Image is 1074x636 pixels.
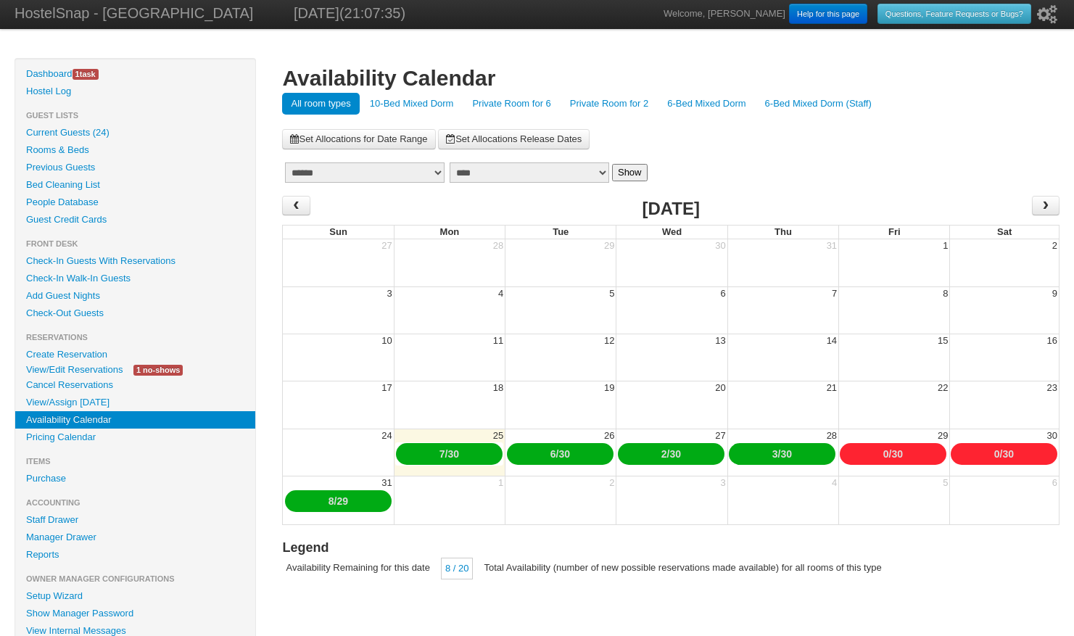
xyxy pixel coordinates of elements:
a: Staff Drawer [15,511,255,529]
div: / [951,443,1057,465]
a: Cancel Reservations [15,376,255,394]
div: 29 [936,429,949,442]
div: 15 [936,334,949,347]
div: 22 [936,381,949,395]
i: Setup Wizard [1037,5,1057,24]
div: 13 [714,334,727,347]
div: 4 [497,287,505,300]
a: Private Room for 2 [561,93,657,115]
a: Private Room for 6 [463,93,559,115]
li: Owner Manager Configurations [15,570,255,587]
div: 4 [830,476,838,490]
div: 25 [492,429,505,442]
a: 6-Bed Mixed Dorm [658,93,754,115]
a: Purchase [15,470,255,487]
a: 2 [661,448,667,460]
div: 5 [608,287,616,300]
a: Check-In Walk-In Guests [15,270,255,287]
div: 20 [714,381,727,395]
a: 0 [994,448,1000,460]
a: Manager Drawer [15,529,255,546]
span: › [1040,194,1052,216]
div: 27 [380,239,393,252]
th: Thu [727,225,838,239]
a: Bed Cleaning List [15,176,255,194]
div: 3 [386,287,394,300]
div: 5 [941,476,949,490]
div: 2 [1051,239,1059,252]
li: Items [15,453,255,470]
div: 2 [608,476,616,490]
div: Availability Remaining for this date [282,558,433,578]
a: Rooms & Beds [15,141,255,159]
span: task [73,69,99,80]
a: Previous Guests [15,159,255,176]
div: / [396,443,503,465]
div: 7 [830,287,838,300]
a: 0 [883,448,889,460]
a: 6 [550,448,556,460]
a: Current Guests (24) [15,124,255,141]
span: 1 [75,70,80,78]
th: Fri [838,225,949,239]
a: View/Edit Reservations [15,362,133,377]
li: Front Desk [15,235,255,252]
a: People Database [15,194,255,211]
a: 30 [892,448,904,460]
div: / [840,443,946,465]
div: 23 [1046,381,1059,395]
a: Dashboard1task [15,65,255,83]
li: Accounting [15,494,255,511]
a: Show Manager Password [15,605,255,622]
a: Create Reservation [15,346,255,363]
h1: Availability Calendar [282,65,1059,91]
a: Add Guest Nights [15,287,255,305]
div: 30 [1046,429,1059,442]
div: 26 [603,429,616,442]
div: 10 [380,334,393,347]
div: 8 / 20 [441,558,474,579]
div: 31 [380,476,393,490]
th: Mon [394,225,505,239]
div: 3 [719,476,727,490]
h3: Legend [282,538,1059,558]
a: Set Allocations Release Dates [438,129,590,149]
div: 21 [825,381,838,395]
div: 12 [603,334,616,347]
a: 8 [329,495,334,507]
a: Questions, Feature Requests or Bugs? [877,4,1031,24]
a: Guest Credit Cards [15,211,255,228]
div: 16 [1046,334,1059,347]
div: 31 [825,239,838,252]
h2: [DATE] [642,196,700,222]
a: All room types [282,93,359,115]
span: ‹ [291,194,302,216]
a: 30 [448,448,460,460]
a: Check-Out Guests [15,305,255,322]
div: / [507,443,614,465]
a: 30 [781,448,793,460]
div: 18 [492,381,505,395]
div: / [618,443,724,465]
div: 1 [497,476,505,490]
a: 7 [439,448,445,460]
div: 6 [1051,476,1059,490]
a: 30 [559,448,571,460]
span: (21:07:35) [339,5,405,21]
th: Sat [949,225,1059,239]
button: Show [612,164,648,181]
div: 28 [825,429,838,442]
div: / [729,443,835,465]
li: Reservations [15,329,255,346]
div: 8 [941,287,949,300]
a: Help for this page [789,4,867,24]
a: Reports [15,546,255,563]
div: 19 [603,381,616,395]
a: View/Assign [DATE] [15,394,255,411]
a: 30 [1003,448,1015,460]
div: 11 [492,334,505,347]
div: / [285,490,392,512]
th: Sun [282,225,393,239]
a: 6-Bed Mixed Dorm (Staff) [756,93,880,115]
th: Tue [505,225,616,239]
